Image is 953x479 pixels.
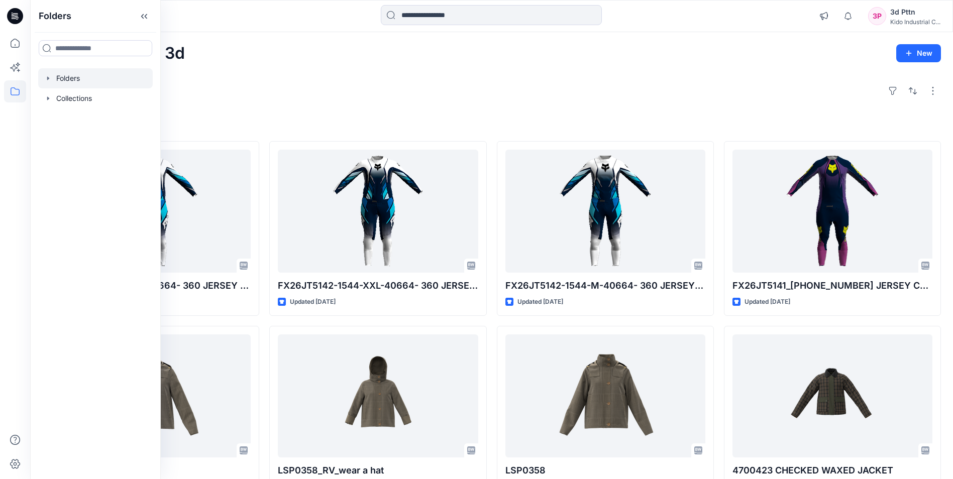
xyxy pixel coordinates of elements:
[745,297,790,307] p: Updated [DATE]
[505,279,705,293] p: FX26JT5142-1544-M-40664- 360 JERSEY CORE GRAPHIC
[732,279,932,293] p: FX26JT5141_[PHONE_NUMBER] JERSEY COMMERCIAL-GRAPHIC
[278,150,478,273] a: FX26JT5142-1544-XXL-40664- 360 JERSEY CORE GRAPHIC
[732,463,932,477] p: 4700423 CHECKED WAXED JACKET
[890,18,940,26] div: Kido Industrial C...
[42,119,941,131] h4: Styles
[732,150,932,273] a: FX26JT5141_5143-40662-360 JERSEY COMMERCIAL-GRAPHIC
[517,297,563,307] p: Updated [DATE]
[505,463,705,477] p: LSP0358
[896,44,941,62] button: New
[890,6,940,18] div: 3d Pttn
[505,150,705,273] a: FX26JT5142-1544-M-40664- 360 JERSEY CORE GRAPHIC
[868,7,886,25] div: 3P
[290,297,336,307] p: Updated [DATE]
[732,334,932,457] a: 4700423 CHECKED WAXED JACKET
[278,463,478,477] p: LSP0358_RV_wear a hat
[505,334,705,457] a: LSP0358
[278,334,478,457] a: LSP0358_RV_wear a hat
[278,279,478,293] p: FX26JT5142-1544-XXL-40664- 360 JERSEY CORE GRAPHIC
